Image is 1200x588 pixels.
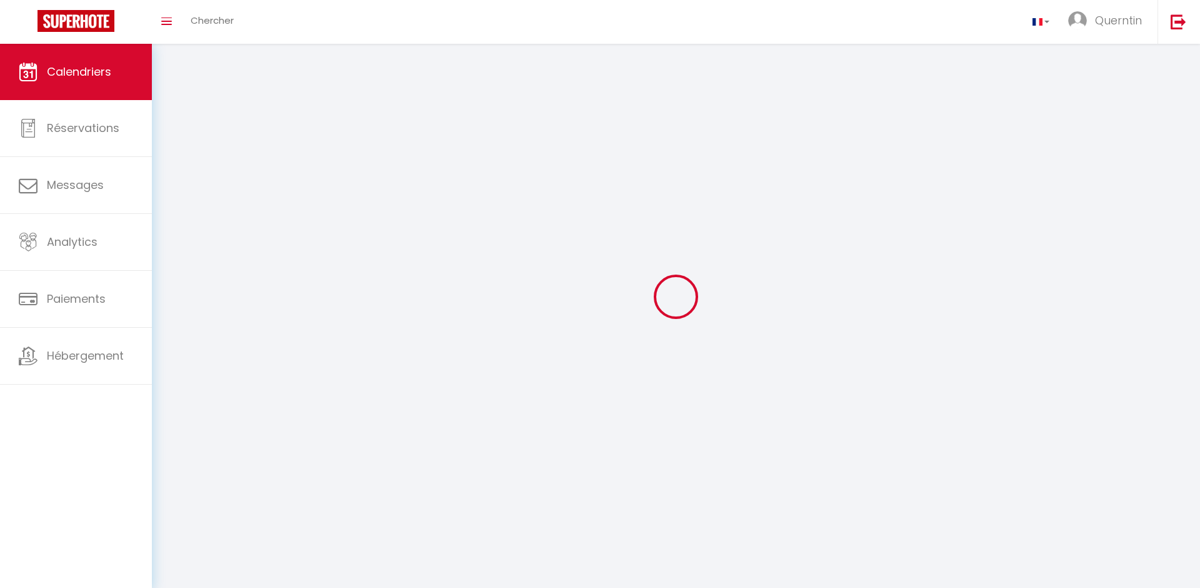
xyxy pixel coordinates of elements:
[47,348,124,363] span: Hébergement
[47,234,97,250] span: Analytics
[191,14,234,27] span: Chercher
[47,64,111,79] span: Calendriers
[47,177,104,193] span: Messages
[1171,14,1186,29] img: logout
[37,10,114,32] img: Super Booking
[1095,13,1142,28] span: Querntin
[47,291,106,307] span: Paiements
[47,120,119,136] span: Réservations
[1068,11,1087,30] img: ...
